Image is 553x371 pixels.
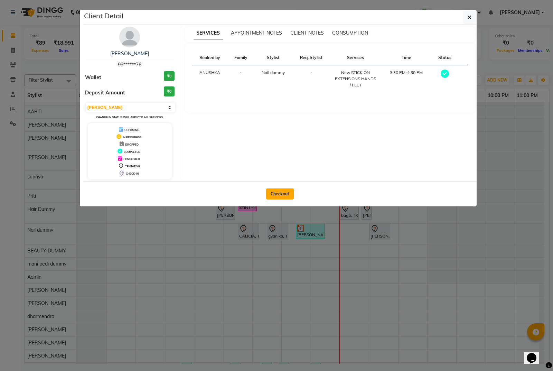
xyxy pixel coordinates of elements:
[124,150,140,154] span: COMPLETED
[334,69,377,88] div: New STICK ON EXTENSIONS HANDS / FEET
[110,50,149,57] a: [PERSON_NAME]
[381,65,432,93] td: 3:30 PM-4:30 PM
[292,65,330,93] td: -
[332,30,368,36] span: CONSUMPTION
[119,27,140,47] img: avatar
[292,50,330,65] th: Req. Stylist
[262,70,285,75] span: Nail dummy
[231,30,282,36] span: APPOINTMENT NOTES
[85,74,101,82] span: Wallet
[125,143,139,146] span: DROPPED
[164,86,175,96] h3: ₹0
[381,50,432,65] th: Time
[290,30,324,36] span: CLIENT NOTES
[123,157,140,161] span: CONFIRMED
[228,50,254,65] th: Family
[84,11,123,21] h5: Client Detail
[85,89,125,97] span: Deposit Amount
[192,65,228,93] td: ANUSHKA
[164,71,175,81] h3: ₹0
[194,27,223,39] span: SERVICES
[126,172,139,175] span: CHECK-IN
[431,50,458,65] th: Status
[524,343,546,364] iframe: chat widget
[330,50,381,65] th: Services
[96,115,163,119] small: Change in status will apply to all services.
[124,128,139,132] span: UPCOMING
[125,165,140,168] span: TENTATIVE
[266,188,294,200] button: Checkout
[123,136,141,139] span: IN PROGRESS
[254,50,293,65] th: Stylist
[192,50,228,65] th: Booked by
[228,65,254,93] td: -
